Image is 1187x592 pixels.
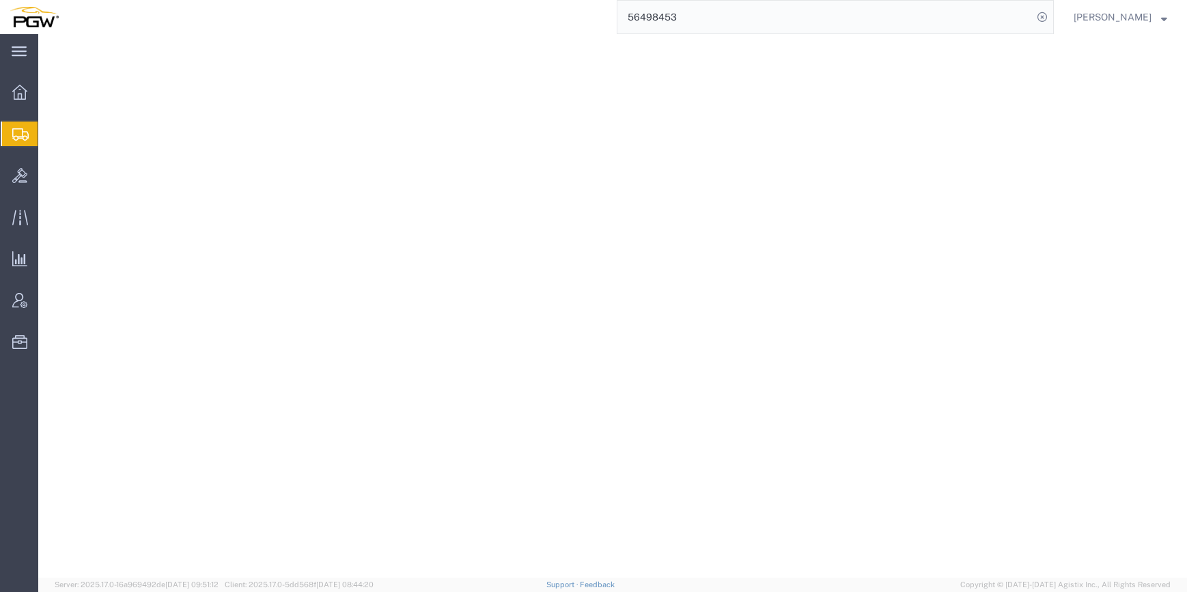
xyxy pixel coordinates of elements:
span: Copyright © [DATE]-[DATE] Agistix Inc., All Rights Reserved [960,579,1171,591]
a: Feedback [580,580,615,589]
span: [DATE] 09:51:12 [165,580,219,589]
span: Client: 2025.17.0-5dd568f [225,580,374,589]
span: Ksenia Gushchina-Kerecz [1074,10,1151,25]
a: Support [546,580,581,589]
img: logo [10,7,59,27]
span: [DATE] 08:44:20 [316,580,374,589]
button: [PERSON_NAME] [1073,9,1168,25]
input: Search for shipment number, reference number [617,1,1033,33]
iframe: FS Legacy Container [38,34,1187,578]
span: Server: 2025.17.0-16a969492de [55,580,219,589]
